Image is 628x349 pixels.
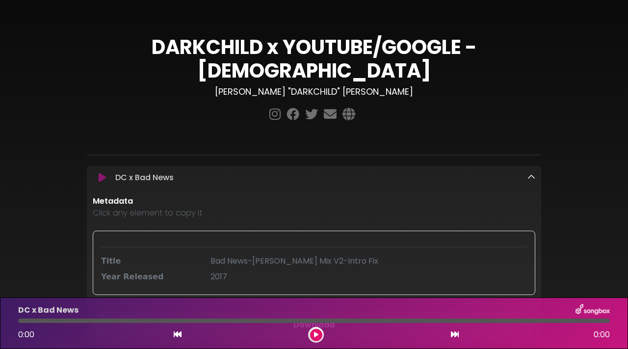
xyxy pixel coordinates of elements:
span: Bad News-[PERSON_NAME] Mix V2-Intro Fix [210,255,378,267]
span: 2017 [210,271,227,282]
p: Metadata [93,195,535,207]
div: Title [95,255,205,267]
h3: [PERSON_NAME] "DARKCHILD" [PERSON_NAME] [87,86,541,97]
img: songbox-logo-white.png [576,304,610,317]
span: 0:00 [594,329,610,341]
p: Click any element to copy it [93,207,535,219]
span: 0:00 [18,329,34,340]
h1: DARKCHILD x YOUTUBE/GOOGLE - [DEMOGRAPHIC_DATA] [87,35,541,82]
div: Year Released [95,271,205,283]
p: DC x Bad News [115,172,174,184]
p: DC x Bad News [18,304,78,316]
